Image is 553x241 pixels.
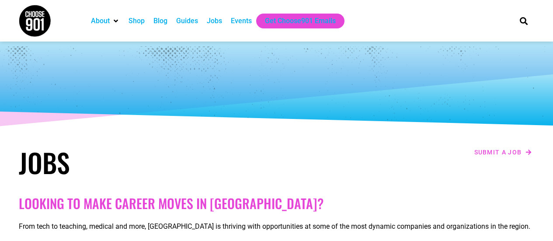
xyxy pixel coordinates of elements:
[474,149,522,155] span: Submit a job
[19,147,272,178] h1: Jobs
[231,16,252,26] a: Events
[129,16,145,26] a: Shop
[176,16,198,26] a: Guides
[87,14,504,28] nav: Main nav
[153,16,167,26] a: Blog
[87,14,124,28] div: About
[19,196,535,211] h2: Looking to make career moves in [GEOGRAPHIC_DATA]?
[207,16,222,26] a: Jobs
[472,147,535,158] a: Submit a job
[19,221,535,232] p: From tech to teaching, medical and more, [GEOGRAPHIC_DATA] is thriving with opportunities at some...
[516,14,531,28] div: Search
[265,16,336,26] a: Get Choose901 Emails
[91,16,110,26] a: About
